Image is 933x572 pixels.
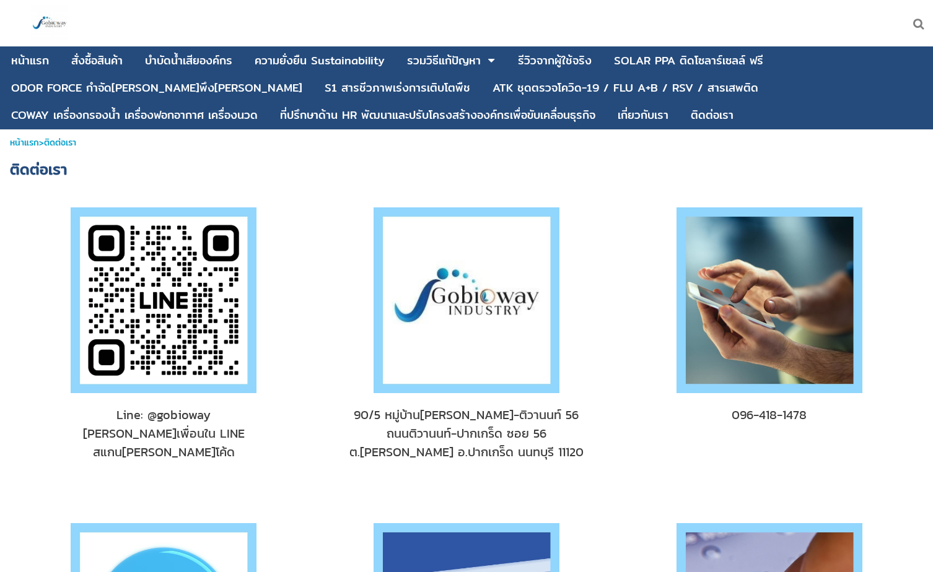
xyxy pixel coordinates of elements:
[44,136,76,149] span: ติดต่อเรา
[618,103,668,127] a: เกี่ยวกับเรา
[255,55,385,66] div: ความยั่งยืน Sustainability
[10,157,67,181] span: ติดต่อเรา
[614,49,763,72] a: SOLAR PPA ติดโซลาร์เซลล์ ฟรี
[10,136,39,149] a: หน้าแรก
[11,110,258,121] div: COWAY เครื่องกรองน้ำ เครื่องฟอกอากาศ เครื่องนวด
[618,110,668,121] div: เกี่ยวกับเรา
[407,55,481,66] div: รวมวิธีแก้ปัญหา
[11,55,49,66] div: หน้าแรก
[691,103,734,127] a: ติดต่อเรา
[518,55,592,66] div: รีวิวจากผู้ใช้จริง
[325,82,470,93] div: S1 สารชีวภาพเร่งการเติบโตพืช
[335,405,598,424] div: 90/5 หมู่บ้าน[PERSON_NAME]-ติวานนท์ 56
[11,82,302,93] div: ODOR FORCE กำจัด[PERSON_NAME]พึง[PERSON_NAME]
[145,55,232,66] div: บําบัดน้ำเสียองค์กร
[335,424,598,443] div: ถนนติวานนท์-ปากเกร็ด ซอย 56
[31,5,68,42] img: large-1644130236041.jpg
[71,55,123,66] div: สั่งซื้อสินค้า
[691,110,734,121] div: ติดต่อเรา
[71,49,123,72] a: สั่งซื้อสินค้า
[255,49,385,72] a: ความยั่งยืน Sustainability
[32,405,296,461] a: Line: @gobioway[PERSON_NAME]เพื่อนใน LINE สแกน[PERSON_NAME]โค้ด
[407,49,481,72] a: รวมวิธีแก้ปัญหา
[11,103,258,127] a: COWAY เครื่องกรองน้ำ เครื่องฟอกอากาศ เครื่องนวด
[32,424,296,461] div: [PERSON_NAME]เพื่อนใน LINE สแกน[PERSON_NAME]โค้ด
[11,49,49,72] a: หน้าแรก
[493,76,758,100] a: ATK ชุดตรวจโควิด-19 / FLU A+B / RSV / สารเสพติด
[614,55,763,66] div: SOLAR PPA ติดโซลาร์เซลล์ ฟรี
[637,405,901,424] span: 096-418-1478
[145,49,232,72] a: บําบัดน้ำเสียองค์กร
[335,443,598,461] div: ต.[PERSON_NAME] อ.ปากเกร็ด นนทบุรี 11120
[280,103,595,127] a: ที่ปรึกษาด้าน HR พัฒนาและปรับโครงสร้างองค์กรเพื่อขับเคลื่อนธุรกิจ
[518,49,592,72] a: รีวิวจากผู้ใช้จริง
[280,110,595,121] div: ที่ปรึกษาด้าน HR พัฒนาและปรับโครงสร้างองค์กรเพื่อขับเคลื่อนธุรกิจ
[325,76,470,100] a: S1 สารชีวภาพเร่งการเติบโตพืช
[11,76,302,100] a: ODOR FORCE กำจัด[PERSON_NAME]พึง[PERSON_NAME]
[32,405,296,424] div: Line: @gobioway
[493,82,758,93] div: ATK ชุดตรวจโควิด-19 / FLU A+B / RSV / สารเสพติด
